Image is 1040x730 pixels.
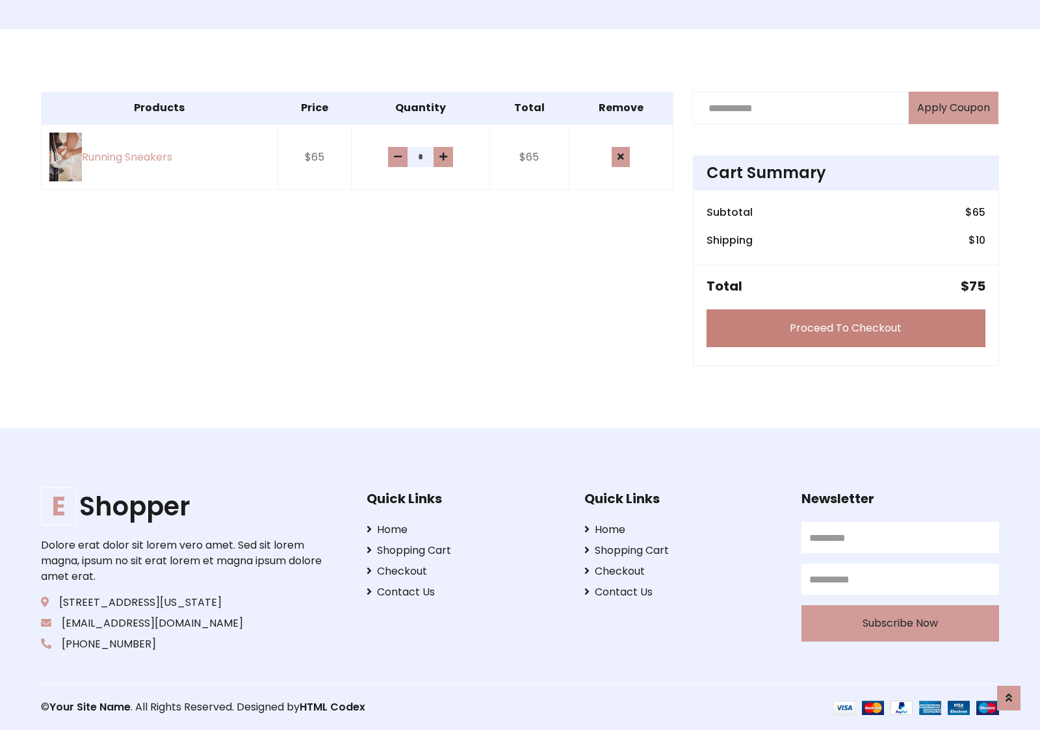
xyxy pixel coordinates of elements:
[41,616,326,631] p: [EMAIL_ADDRESS][DOMAIN_NAME]
[489,92,569,125] th: Total
[352,92,489,125] th: Quantity
[972,205,985,220] span: 65
[367,584,564,600] a: Contact Us
[584,564,782,579] a: Checkout
[41,491,326,522] h1: Shopper
[41,595,326,610] p: [STREET_ADDRESS][US_STATE]
[976,233,985,248] span: 10
[42,92,278,125] th: Products
[489,124,569,190] td: $65
[965,206,985,218] h6: $
[707,164,985,183] h4: Cart Summary
[707,206,753,218] h6: Subtotal
[367,491,564,506] h5: Quick Links
[569,92,673,125] th: Remove
[49,699,131,714] a: Your Site Name
[961,278,985,294] h5: $
[41,699,520,715] p: © . All Rights Reserved. Designed by
[909,92,998,124] button: Apply Coupon
[584,584,782,600] a: Contact Us
[367,543,564,558] a: Shopping Cart
[367,564,564,579] a: Checkout
[300,699,365,714] a: HTML Codex
[278,92,352,125] th: Price
[367,522,564,538] a: Home
[41,538,326,584] p: Dolore erat dolor sit lorem vero amet. Sed sit lorem magna, ipsum no sit erat lorem et magna ipsu...
[278,124,352,190] td: $65
[707,278,742,294] h5: Total
[801,491,999,506] h5: Newsletter
[969,277,985,295] span: 75
[584,522,782,538] a: Home
[584,543,782,558] a: Shopping Cart
[49,133,270,181] a: Running Sneakers
[968,234,985,246] h6: $
[707,309,985,347] a: Proceed To Checkout
[41,488,77,525] span: E
[801,605,999,642] button: Subscribe Now
[584,491,782,506] h5: Quick Links
[41,636,326,652] p: [PHONE_NUMBER]
[707,234,753,246] h6: Shipping
[41,491,326,522] a: EShopper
